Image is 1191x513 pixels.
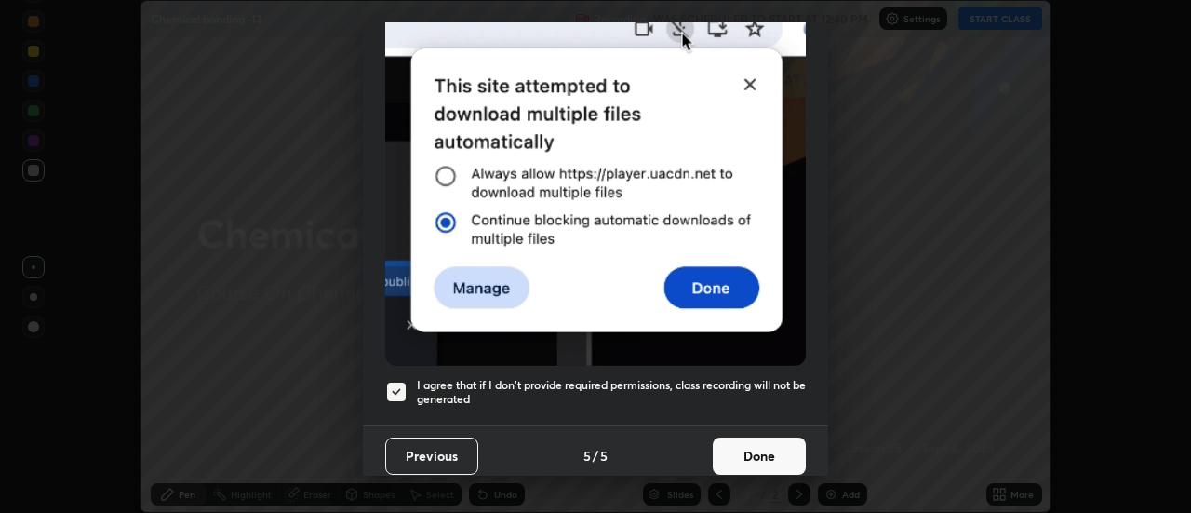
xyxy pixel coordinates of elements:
button: Done [713,438,806,475]
h4: 5 [583,446,591,466]
h5: I agree that if I don't provide required permissions, class recording will not be generated [417,378,806,407]
h4: 5 [600,446,608,466]
h4: / [593,446,598,466]
button: Previous [385,438,478,475]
